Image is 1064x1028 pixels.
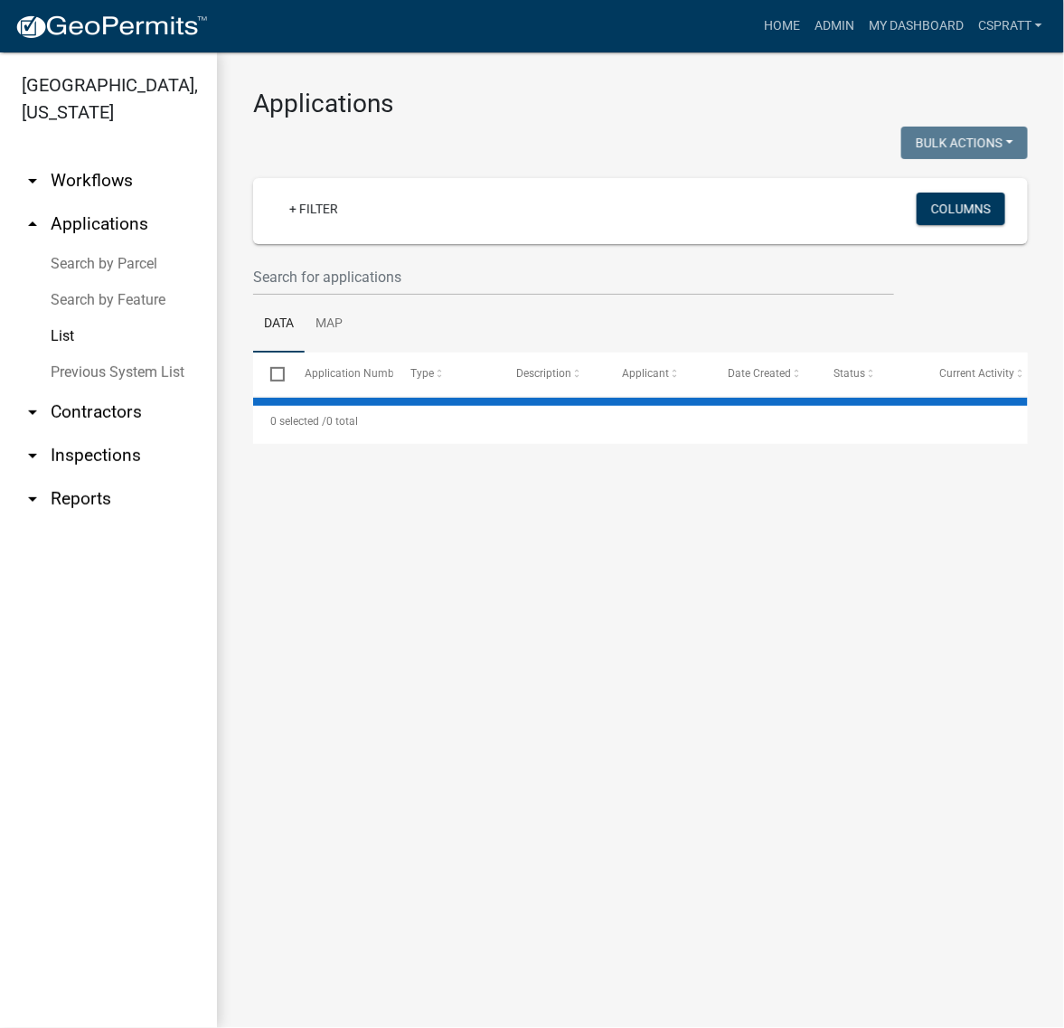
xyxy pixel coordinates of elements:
[270,415,326,428] span: 0 selected /
[622,367,669,380] span: Applicant
[253,89,1028,119] h3: Applications
[807,9,862,43] a: Admin
[833,367,865,380] span: Status
[757,9,807,43] a: Home
[605,353,711,396] datatable-header-cell: Applicant
[922,353,1028,396] datatable-header-cell: Current Activity
[393,353,499,396] datatable-header-cell: Type
[22,488,43,510] i: arrow_drop_down
[411,367,435,380] span: Type
[971,9,1050,43] a: cspratt
[901,127,1028,159] button: Bulk Actions
[22,170,43,192] i: arrow_drop_down
[275,193,353,225] a: + Filter
[22,401,43,423] i: arrow_drop_down
[711,353,816,396] datatable-header-cell: Date Created
[22,445,43,467] i: arrow_drop_down
[862,9,971,43] a: My Dashboard
[253,353,287,396] datatable-header-cell: Select
[287,353,393,396] datatable-header-cell: Application Number
[917,193,1005,225] button: Columns
[253,259,894,296] input: Search for applications
[728,367,791,380] span: Date Created
[939,367,1014,380] span: Current Activity
[516,367,571,380] span: Description
[305,296,353,354] a: Map
[22,213,43,235] i: arrow_drop_up
[253,399,1028,444] div: 0 total
[253,296,305,354] a: Data
[306,367,404,380] span: Application Number
[499,353,605,396] datatable-header-cell: Description
[816,353,922,396] datatable-header-cell: Status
